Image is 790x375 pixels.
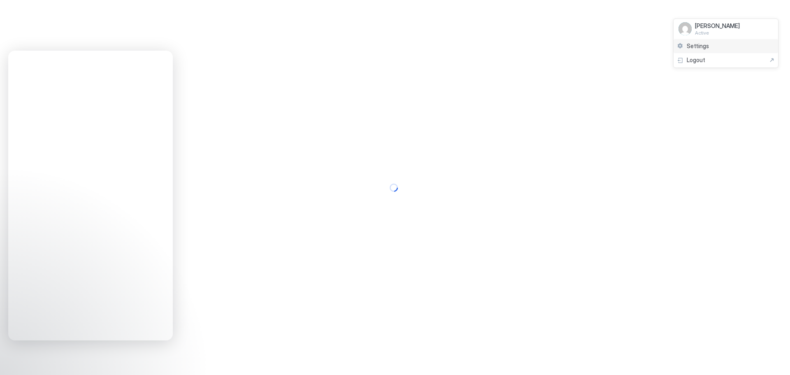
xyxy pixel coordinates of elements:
[687,56,705,64] span: Logout
[8,347,28,367] iframe: Intercom live chat
[8,51,173,340] iframe: Intercom live chat
[687,42,709,50] span: Settings
[695,22,740,30] span: [PERSON_NAME]
[695,30,740,36] span: Active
